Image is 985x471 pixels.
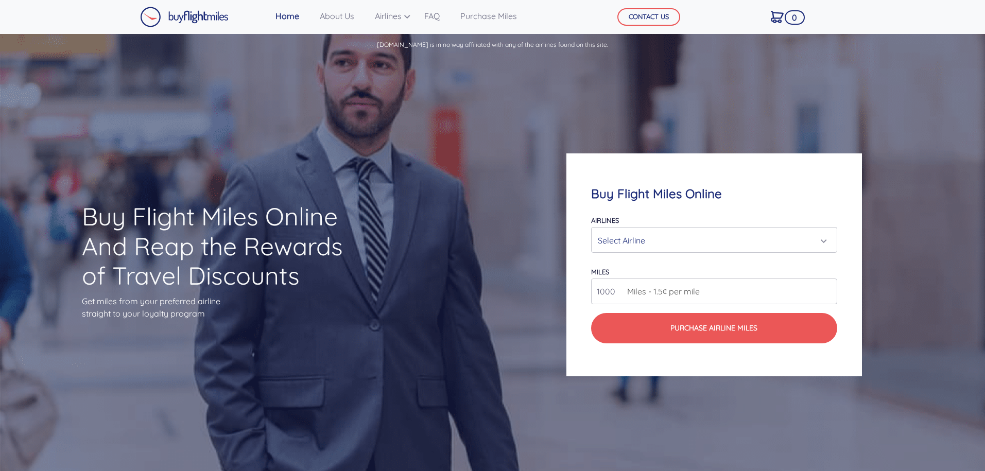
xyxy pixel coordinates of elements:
[371,6,408,26] a: Airlines
[622,285,700,298] span: Miles - 1.5¢ per mile
[771,11,784,23] img: Cart
[591,227,837,253] button: Select Airline
[140,4,229,30] a: Buy Flight Miles Logo
[785,10,805,25] span: 0
[456,6,521,26] a: Purchase Miles
[598,231,824,250] div: Select Airline
[591,268,609,276] label: miles
[82,202,361,291] h1: Buy Flight Miles Online And Reap the Rewards of Travel Discounts
[82,295,361,320] p: Get miles from your preferred airline straight to your loyalty program
[767,6,788,27] a: 0
[591,186,837,201] h4: Buy Flight Miles Online
[617,8,680,26] button: CONTACT US
[591,216,619,224] label: Airlines
[420,6,444,26] a: FAQ
[316,6,358,26] a: About Us
[591,313,837,343] button: Purchase Airline Miles
[271,6,303,26] a: Home
[140,7,229,27] img: Buy Flight Miles Logo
